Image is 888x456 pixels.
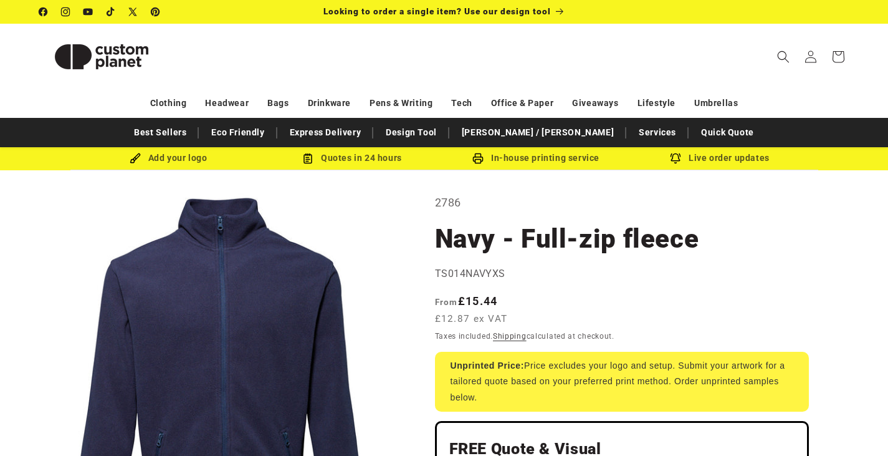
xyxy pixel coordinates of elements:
span: £12.87 ex VAT [435,312,508,326]
img: Brush Icon [130,153,141,164]
a: Quick Quote [695,122,760,143]
div: In-house printing service [444,150,628,166]
a: Express Delivery [284,122,368,143]
a: Drinkware [308,92,351,114]
span: TS014NAVYXS [435,268,506,279]
img: Custom Planet [39,29,164,85]
img: Order Updates Icon [302,153,313,164]
div: Add your logo [77,150,260,166]
a: Shipping [493,332,527,341]
h1: Navy - Full-zip fleece [435,222,809,256]
a: Custom Planet [34,24,168,89]
a: Services [633,122,682,143]
a: Umbrellas [694,92,738,114]
span: Looking to order a single item? Use our design tool [323,6,551,16]
a: Bags [267,92,289,114]
a: Giveaways [572,92,618,114]
a: Office & Paper [491,92,553,114]
p: 2786 [435,193,809,213]
a: Eco Friendly [205,122,270,143]
strong: £15.44 [435,294,498,308]
span: From [435,297,458,307]
a: Headwear [205,92,249,114]
a: Lifestyle [637,92,676,114]
a: Tech [451,92,472,114]
img: In-house printing [472,153,484,164]
strong: Unprinted Price: [451,361,525,371]
div: Price excludes your logo and setup. Submit your artwork for a tailored quote based on your prefer... [435,352,809,412]
a: [PERSON_NAME] / [PERSON_NAME] [456,122,620,143]
a: Design Tool [380,122,443,143]
summary: Search [770,43,797,70]
img: Order updates [670,153,681,164]
a: Pens & Writing [370,92,432,114]
a: Best Sellers [128,122,193,143]
div: Taxes included. calculated at checkout. [435,330,809,342]
a: Clothing [150,92,187,114]
div: Quotes in 24 hours [260,150,444,166]
div: Live order updates [628,150,812,166]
